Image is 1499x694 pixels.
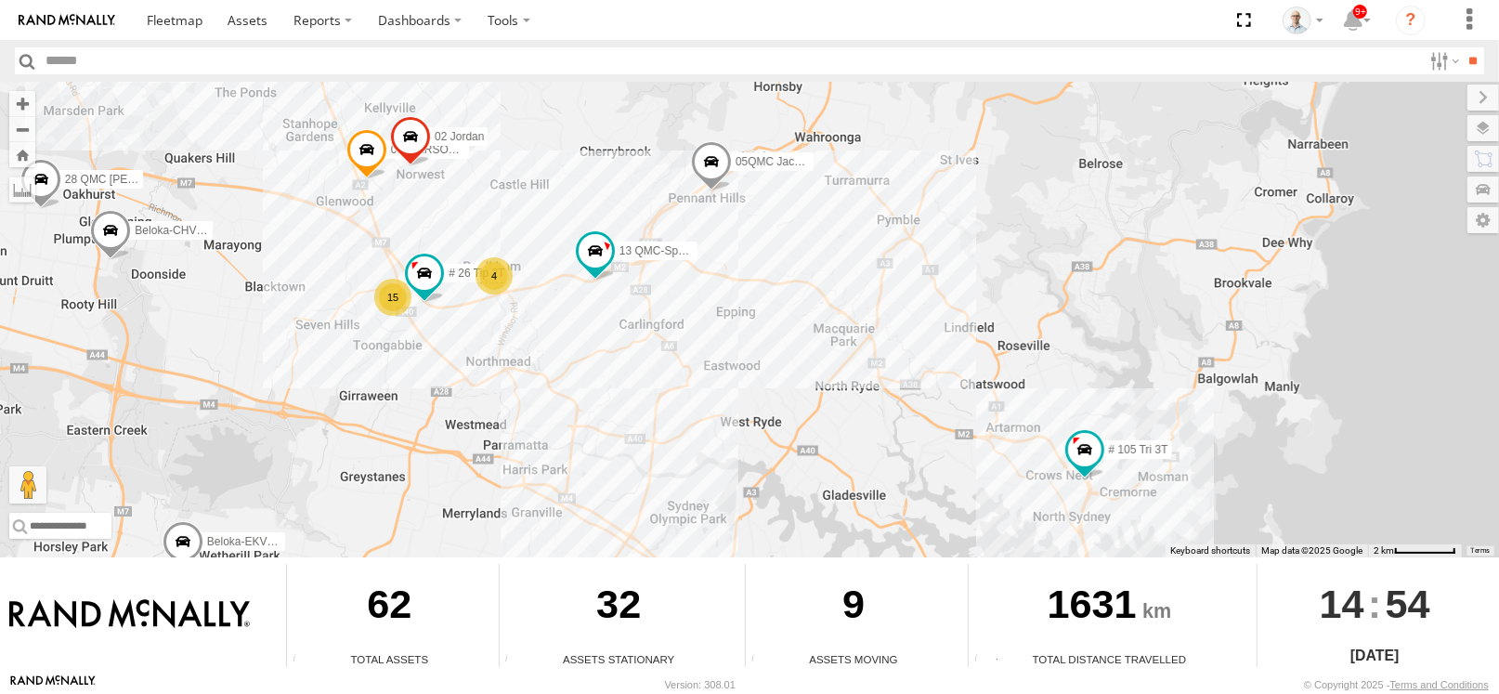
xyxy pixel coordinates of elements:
span: # 26 Tip 2T [449,267,504,280]
span: 54 [1386,564,1430,644]
div: 9 [746,564,961,651]
img: Rand McNally [9,599,250,631]
label: Measure [9,177,35,203]
a: Visit our Website [10,675,96,694]
div: Total number of Enabled Assets [287,653,315,667]
button: Zoom Home [9,142,35,167]
span: 13 QMC-Spare [619,244,695,257]
div: : [1258,564,1492,644]
span: Beloka-EKV93V [207,535,287,548]
div: 15 [374,279,411,316]
button: Keyboard shortcuts [1170,544,1250,557]
div: 4 [476,257,513,295]
span: 01 [PERSON_NAME] [391,143,498,156]
div: Assets Stationary [500,651,738,667]
span: Beloka-CHV61N [135,224,216,237]
span: 2 km [1374,545,1394,556]
div: [DATE] [1258,645,1492,667]
img: rand-logo.svg [19,14,115,27]
div: Version: 308.01 [665,679,736,690]
div: Total number of assets current in transit. [746,653,774,667]
span: 05QMC Jackson [736,155,818,168]
div: Kurt Byers [1276,7,1330,34]
span: # 105 Tri 3T [1109,443,1168,456]
span: 14 [1320,564,1364,644]
a: Terms and Conditions [1390,679,1489,690]
div: Total Distance Travelled [969,651,1249,667]
span: 28 QMC [PERSON_NAME] [65,173,202,186]
div: Total distance travelled by all assets within specified date range and applied filters [969,653,997,667]
div: 62 [287,564,491,651]
button: Zoom in [9,91,35,116]
label: Map Settings [1467,207,1499,233]
div: © Copyright 2025 - [1304,679,1489,690]
button: Drag Pegman onto the map to open Street View [9,466,46,504]
div: 32 [500,564,738,651]
button: Map Scale: 2 km per 63 pixels [1368,544,1462,557]
div: Total number of assets current stationary. [500,653,528,667]
span: Map data ©2025 Google [1261,545,1362,556]
div: 1631 [969,564,1249,651]
i: ? [1396,6,1426,35]
span: 02 Jordan [435,130,484,143]
div: Total Assets [287,651,491,667]
label: Search Filter Options [1423,47,1463,74]
button: Zoom out [9,116,35,142]
a: Terms (opens in new tab) [1471,546,1491,554]
div: Assets Moving [746,651,961,667]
